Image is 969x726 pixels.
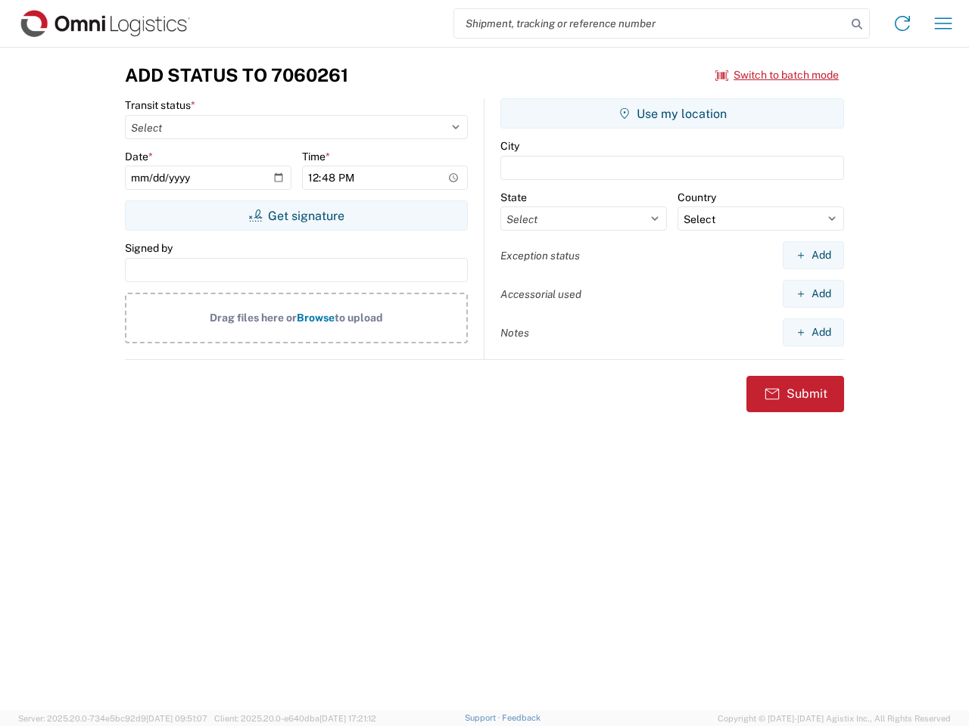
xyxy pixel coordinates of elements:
[718,712,951,725] span: Copyright © [DATE]-[DATE] Agistix Inc., All Rights Reserved
[125,241,173,255] label: Signed by
[783,241,844,269] button: Add
[500,191,527,204] label: State
[125,98,195,112] label: Transit status
[500,249,580,262] label: Exception status
[500,287,581,301] label: Accessorial used
[500,326,529,340] label: Notes
[502,713,541,722] a: Feedback
[678,191,716,204] label: Country
[783,318,844,346] button: Add
[335,312,383,324] span: to upload
[210,312,297,324] span: Drag files here or
[746,376,844,412] button: Submit
[319,714,376,723] span: [DATE] 17:21:12
[715,63,839,88] button: Switch to batch mode
[125,64,348,86] h3: Add Status to 7060261
[18,714,207,723] span: Server: 2025.20.0-734e5bc92d9
[297,312,335,324] span: Browse
[454,9,846,38] input: Shipment, tracking or reference number
[302,150,330,163] label: Time
[214,714,376,723] span: Client: 2025.20.0-e640dba
[783,280,844,308] button: Add
[125,200,468,231] button: Get signature
[146,714,207,723] span: [DATE] 09:51:07
[500,98,844,129] button: Use my location
[125,150,153,163] label: Date
[465,713,503,722] a: Support
[500,139,519,153] label: City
